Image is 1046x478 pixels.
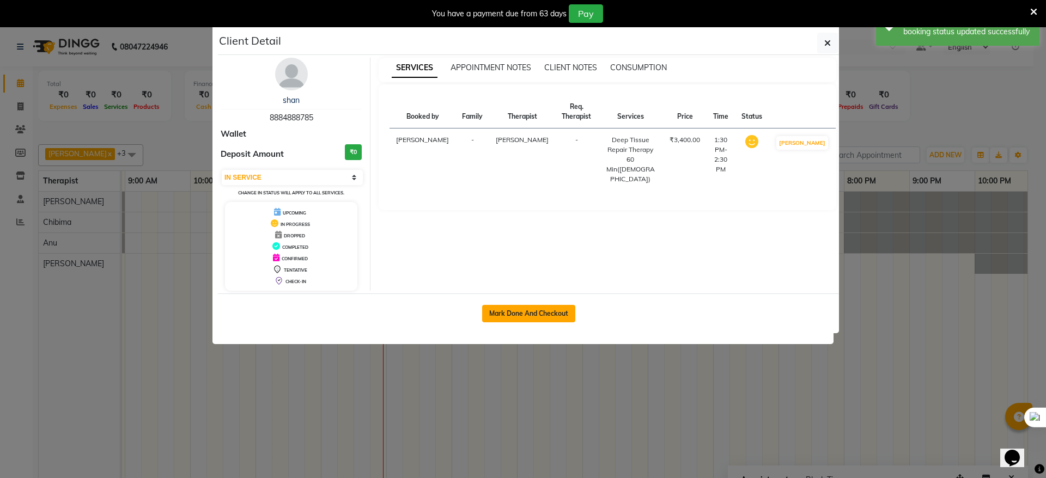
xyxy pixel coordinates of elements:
[455,128,489,191] td: -
[903,26,1031,38] div: booking status updated successfully
[776,136,828,150] button: [PERSON_NAME]
[707,128,735,191] td: 1:30 PM-2:30 PM
[270,113,313,122] span: 8884888785
[283,95,300,105] a: shan
[432,8,567,20] div: You have a payment due from 63 days
[604,135,656,184] div: Deep Tissue Repair Therapy 60 Min([DEMOGRAPHIC_DATA])
[482,305,575,322] button: Mark Done And Checkout
[282,244,308,250] span: COMPLETED
[707,95,735,128] th: Time
[283,210,306,216] span: UPCOMING
[663,95,707,128] th: Price
[496,136,549,144] span: [PERSON_NAME]
[390,95,455,128] th: Booked by
[285,279,306,284] span: CHECK-IN
[275,58,308,90] img: avatar
[544,63,597,72] span: CLIENT NOTES
[455,95,489,128] th: Family
[598,95,663,128] th: Services
[282,256,308,261] span: CONFIRMED
[219,33,281,49] h5: Client Detail
[221,148,284,161] span: Deposit Amount
[221,128,246,140] span: Wallet
[345,144,362,160] h3: ₹0
[284,267,307,273] span: TENTATIVE
[390,128,455,191] td: [PERSON_NAME]
[281,222,310,227] span: IN PROGRESS
[735,95,769,128] th: Status
[1000,434,1035,467] iframe: chat widget
[670,135,700,145] div: ₹3,400.00
[489,95,555,128] th: Therapist
[392,58,437,78] span: SERVICES
[610,63,667,72] span: CONSUMPTION
[451,63,531,72] span: APPOINTMENT NOTES
[569,4,603,23] button: Pay
[284,233,305,238] span: DROPPED
[555,95,598,128] th: Req. Therapist
[555,128,598,191] td: -
[238,190,344,195] small: Change in status will apply to all services.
